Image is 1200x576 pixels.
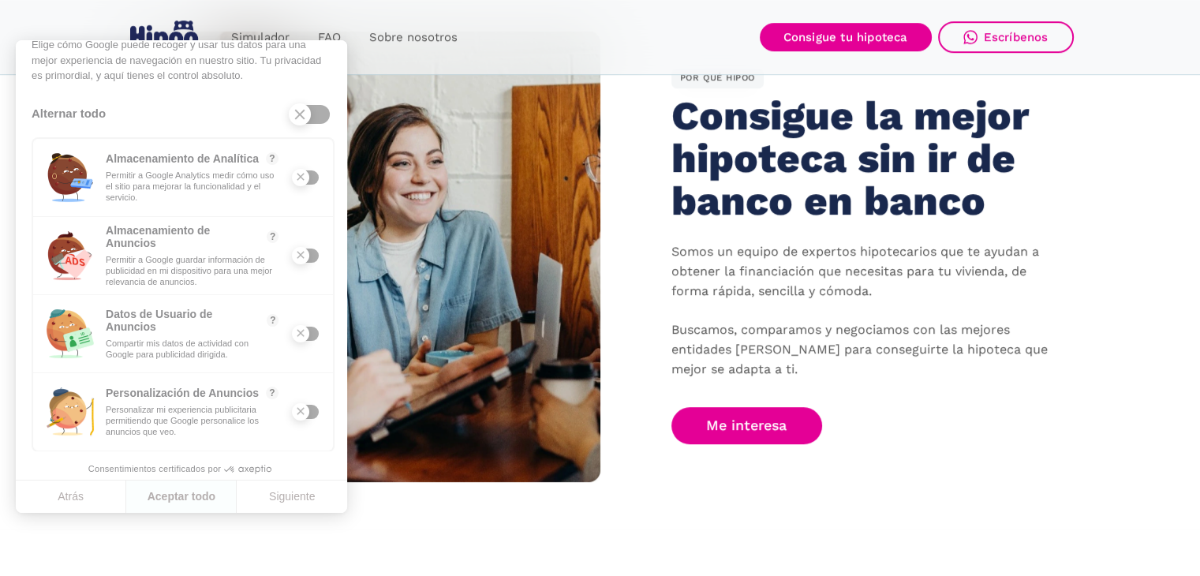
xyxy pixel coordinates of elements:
[984,30,1049,44] div: Escríbenos
[671,95,1035,222] h2: Consigue la mejor hipoteca sin ir de banco en banco
[355,22,472,53] a: Sobre nosotros
[671,242,1050,380] p: Somos un equipo de expertos hipotecarios que te ayudan a obtener la financiación que necesitas pa...
[304,22,355,53] a: FAQ
[217,22,304,53] a: Simulador
[938,21,1074,53] a: Escríbenos
[671,407,823,444] a: Me interesa
[760,23,932,51] a: Consigue tu hipoteca
[671,69,764,89] div: POR QUÉ HIPOO
[127,14,204,61] a: home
